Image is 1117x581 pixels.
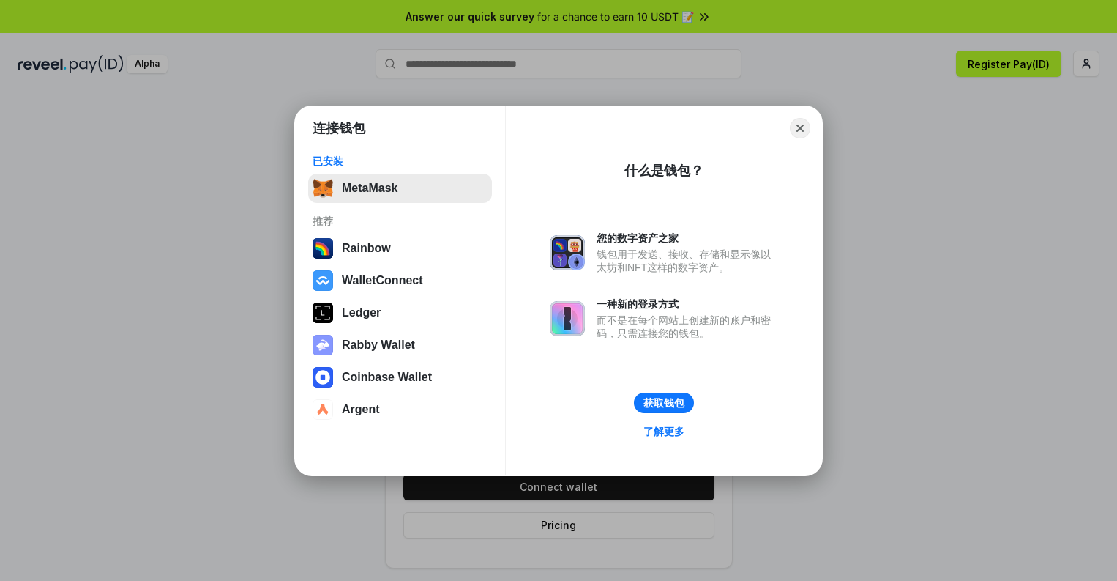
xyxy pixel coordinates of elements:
img: svg+xml,%3Csvg%20width%3D%2228%22%20height%3D%2228%22%20viewBox%3D%220%200%2028%2028%22%20fill%3D... [313,270,333,291]
button: Rainbow [308,234,492,263]
div: 而不是在每个网站上创建新的账户和密码，只需连接您的钱包。 [597,314,778,340]
div: 您的数字资产之家 [597,232,778,245]
div: Ledger [342,306,381,319]
h1: 连接钱包 [313,119,365,137]
img: svg+xml,%3Csvg%20xmlns%3D%22http%3A%2F%2Fwww.w3.org%2F2000%2Fsvg%22%20fill%3D%22none%22%20viewBox... [313,335,333,355]
img: svg+xml,%3Csvg%20width%3D%22120%22%20height%3D%22120%22%20viewBox%3D%220%200%20120%20120%22%20fil... [313,238,333,259]
img: svg+xml,%3Csvg%20xmlns%3D%22http%3A%2F%2Fwww.w3.org%2F2000%2Fsvg%22%20fill%3D%22none%22%20viewBox... [550,235,585,270]
div: 钱包用于发送、接收、存储和显示像以太坊和NFT这样的数字资产。 [597,248,778,274]
button: 获取钱包 [634,393,694,413]
div: 什么是钱包？ [624,162,703,180]
img: svg+xml,%3Csvg%20fill%3D%22none%22%20height%3D%2233%22%20viewBox%3D%220%200%2035%2033%22%20width%... [313,178,333,199]
div: 了解更多 [643,425,684,438]
button: Rabby Wallet [308,330,492,360]
img: svg+xml,%3Csvg%20width%3D%2228%22%20height%3D%2228%22%20viewBox%3D%220%200%2028%2028%22%20fill%3D... [313,399,333,420]
div: Rabby Wallet [342,338,415,352]
div: MetaMask [342,182,397,195]
button: WalletConnect [308,266,492,295]
img: svg+xml,%3Csvg%20xmlns%3D%22http%3A%2F%2Fwww.w3.org%2F2000%2Fsvg%22%20fill%3D%22none%22%20viewBox... [550,301,585,336]
button: Ledger [308,298,492,327]
div: WalletConnect [342,274,423,287]
div: Rainbow [342,242,391,255]
a: 了解更多 [635,422,693,441]
button: Coinbase Wallet [308,363,492,392]
div: 获取钱包 [643,396,684,410]
div: 一种新的登录方式 [597,297,778,311]
div: Argent [342,403,380,416]
img: svg+xml,%3Csvg%20width%3D%2228%22%20height%3D%2228%22%20viewBox%3D%220%200%2028%2028%22%20fill%3D... [313,367,333,388]
button: Argent [308,395,492,424]
div: Coinbase Wallet [342,371,432,384]
button: Close [790,118,810,138]
img: svg+xml,%3Csvg%20xmlns%3D%22http%3A%2F%2Fwww.w3.org%2F2000%2Fsvg%22%20width%3D%2228%22%20height%3... [313,303,333,323]
button: MetaMask [308,174,492,203]
div: 推荐 [313,215,487,228]
div: 已安装 [313,155,487,168]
